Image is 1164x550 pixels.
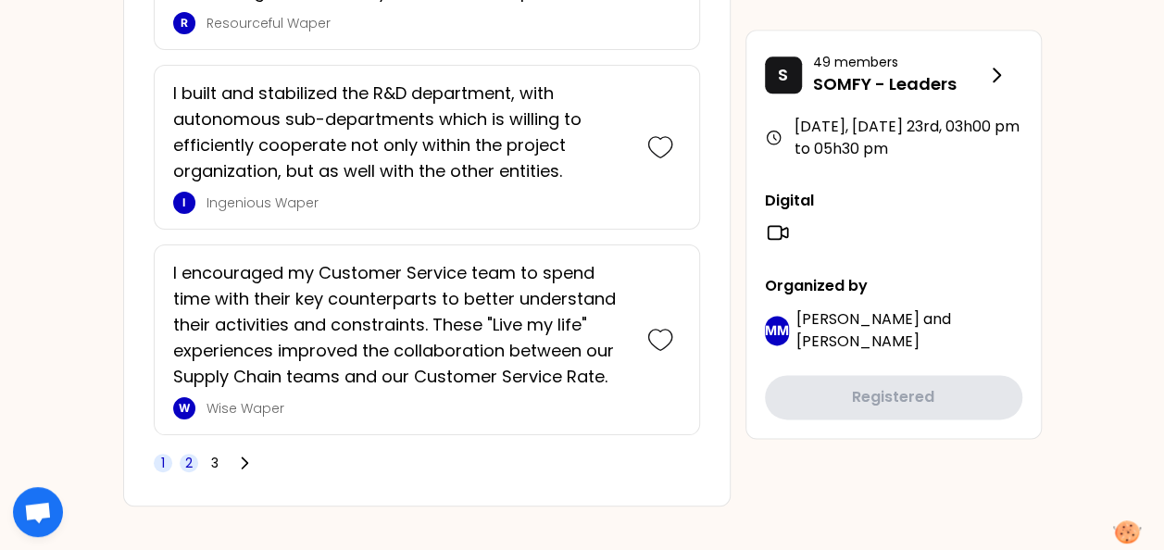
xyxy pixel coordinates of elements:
[207,14,629,32] p: Resourceful Waper
[796,308,920,330] span: [PERSON_NAME]
[161,454,165,472] span: 1
[173,81,629,184] p: I built and stabilized the R&D department, with autonomous sub-departments which is willing to ef...
[778,62,788,88] p: S
[813,71,985,97] p: SOMFY - Leaders
[796,308,1022,353] p: and
[765,275,1022,297] p: Organized by
[796,331,920,352] span: [PERSON_NAME]
[179,401,190,416] p: W
[185,454,193,472] span: 2
[182,195,185,210] p: I
[765,190,1022,212] p: Digital
[207,194,629,212] p: Ingenious Waper
[181,16,188,31] p: R
[13,487,63,537] div: Ouvrir le chat
[173,260,629,390] p: I encouraged my Customer Service team to spend time with their key counterparts to better underst...
[765,375,1022,419] button: Registered
[207,399,629,418] p: Wise Waper
[765,321,789,340] p: MM
[813,53,985,71] p: 49 members
[211,454,219,472] span: 3
[765,116,1022,160] div: [DATE], [DATE] 23rd , 03h00 pm to 05h30 pm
